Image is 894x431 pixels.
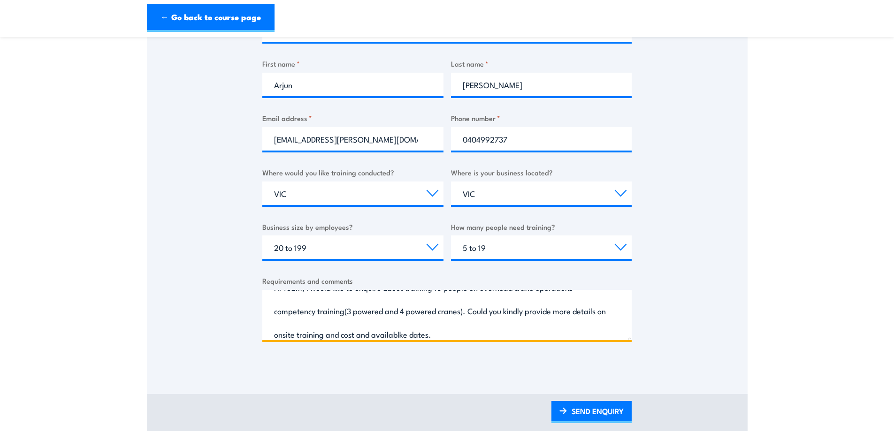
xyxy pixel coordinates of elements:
label: Requirements and comments [262,275,632,286]
label: Where is your business located? [451,167,632,178]
label: Last name [451,58,632,69]
label: Where would you like training conducted? [262,167,443,178]
label: Business size by employees? [262,221,443,232]
a: ← Go back to course page [147,4,275,32]
label: Phone number [451,113,632,123]
a: SEND ENQUIRY [551,401,632,423]
label: Email address [262,113,443,123]
label: First name [262,58,443,69]
label: How many people need training? [451,221,632,232]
